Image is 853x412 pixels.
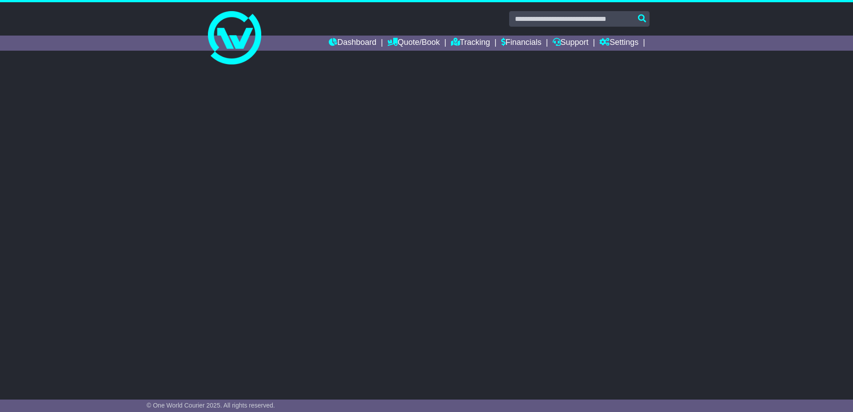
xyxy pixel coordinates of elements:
[553,36,589,51] a: Support
[501,36,542,51] a: Financials
[387,36,440,51] a: Quote/Book
[451,36,490,51] a: Tracking
[599,36,638,51] a: Settings
[329,36,376,51] a: Dashboard
[147,402,275,409] span: © One World Courier 2025. All rights reserved.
